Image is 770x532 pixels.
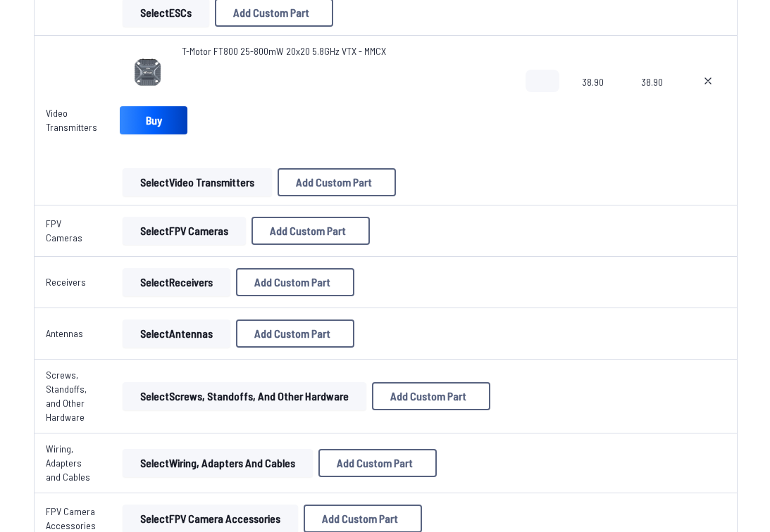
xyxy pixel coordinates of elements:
[372,382,490,410] button: Add Custom Part
[120,449,316,477] a: SelectWiring, Adapters and Cables
[123,382,366,410] button: SelectScrews, Standoffs, and Other Hardware
[582,70,619,137] span: 38.90
[296,177,372,188] span: Add Custom Part
[236,319,354,348] button: Add Custom Part
[120,268,233,296] a: SelectReceivers
[322,513,398,524] span: Add Custom Part
[120,217,249,245] a: SelectFPV Cameras
[120,168,275,196] a: SelectVideo Transmitters
[641,70,668,137] span: 38.90
[120,44,176,101] img: image
[123,319,230,348] button: SelectAntennas
[233,7,309,18] span: Add Custom Part
[278,168,396,196] button: Add Custom Part
[123,449,313,477] button: SelectWiring, Adapters and Cables
[123,268,230,296] button: SelectReceivers
[120,382,369,410] a: SelectScrews, Standoffs, and Other Hardware
[46,107,97,133] a: Video Transmitters
[46,443,90,483] a: Wiring, Adapters and Cables
[120,106,187,134] a: Buy
[46,276,86,288] a: Receivers
[270,225,346,236] span: Add Custom Part
[182,45,386,57] span: T-Motor FT800 25-800mW 20x20 5.8GHz VTX - MMCX
[46,327,83,339] a: Antennas
[318,449,437,477] button: Add Custom Part
[182,44,386,58] a: T-Motor FT800 25-800mW 20x20 5.8GHz VTX - MMCX
[123,217,246,245] button: SelectFPV Cameras
[252,217,370,245] button: Add Custom Part
[390,391,466,402] span: Add Custom Part
[46,217,82,243] a: FPV Cameras
[46,369,87,423] a: Screws, Standoffs, and Other Hardware
[46,505,96,531] a: FPV Camera Accessories
[337,457,413,469] span: Add Custom Part
[254,277,330,288] span: Add Custom Part
[236,268,354,296] button: Add Custom Part
[254,328,330,339] span: Add Custom Part
[123,168,272,196] button: SelectVideo Transmitters
[120,319,233,348] a: SelectAntennas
